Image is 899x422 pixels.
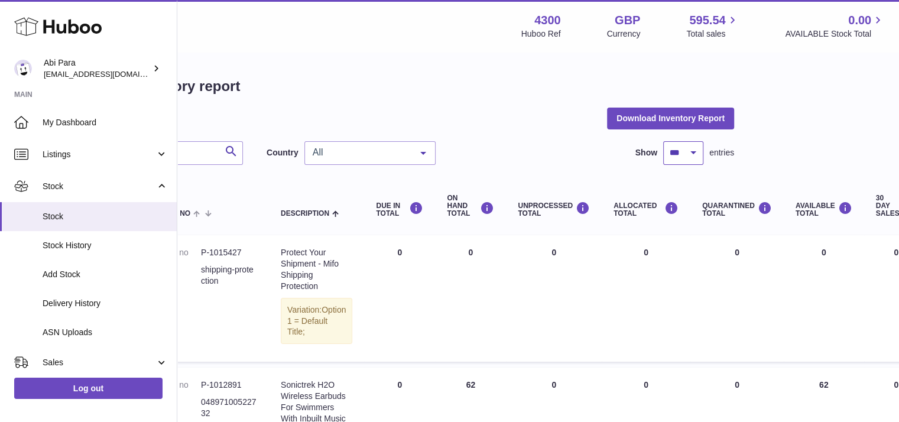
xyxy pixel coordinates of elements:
span: ASN Uploads [43,327,168,338]
div: UNPROCESSED Total [518,202,590,218]
td: 0 [435,235,506,362]
span: Listings [43,149,155,160]
div: Currency [607,28,641,40]
span: [EMAIL_ADDRESS][DOMAIN_NAME] [44,69,174,79]
span: Option 1 = Default Title; [287,305,346,337]
span: Sales [43,357,155,368]
label: Show [635,147,657,158]
span: Description [281,210,329,218]
a: Log out [14,378,163,399]
span: Total sales [686,28,739,40]
strong: GBP [615,12,640,28]
div: Variation: [281,298,352,345]
div: DUE IN TOTAL [376,202,423,218]
span: 595.54 [689,12,725,28]
span: My Dashboard [43,117,168,128]
span: entries [709,147,734,158]
dd: P-1012891 [201,379,257,391]
strong: 4300 [534,12,561,28]
td: 0 [602,235,690,362]
span: 0.00 [848,12,871,28]
div: QUARANTINED Total [702,202,772,218]
span: Stock [43,181,155,192]
div: Abi Para [44,57,150,80]
span: All [310,147,411,158]
img: Abi@mifo.co.uk [14,60,32,77]
span: 0 [735,380,739,389]
div: AVAILABLE Total [796,202,852,218]
div: Huboo Ref [521,28,561,40]
dd: shipping-protection [201,264,257,287]
td: 0 [784,235,864,362]
a: 0.00 AVAILABLE Stock Total [785,12,885,40]
span: Delivery History [43,298,168,309]
td: 0 [506,235,602,362]
div: ALLOCATED Total [614,202,679,218]
label: Country [267,147,298,158]
span: Add Stock [43,269,168,280]
button: Download Inventory Report [607,108,734,129]
a: 595.54 Total sales [686,12,739,40]
span: Stock History [43,240,168,251]
span: 0 [735,248,739,257]
dd: 04897100522732 [201,397,257,419]
h1: My Huboo - Inventory report [50,77,734,96]
span: Stock [43,211,168,222]
td: 0 [364,235,435,362]
div: Protect Your Shipment - Mifo Shipping Protection [281,247,352,292]
dd: P-1015427 [201,247,257,258]
div: ON HAND Total [447,194,494,218]
span: AVAILABLE Stock Total [785,28,885,40]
